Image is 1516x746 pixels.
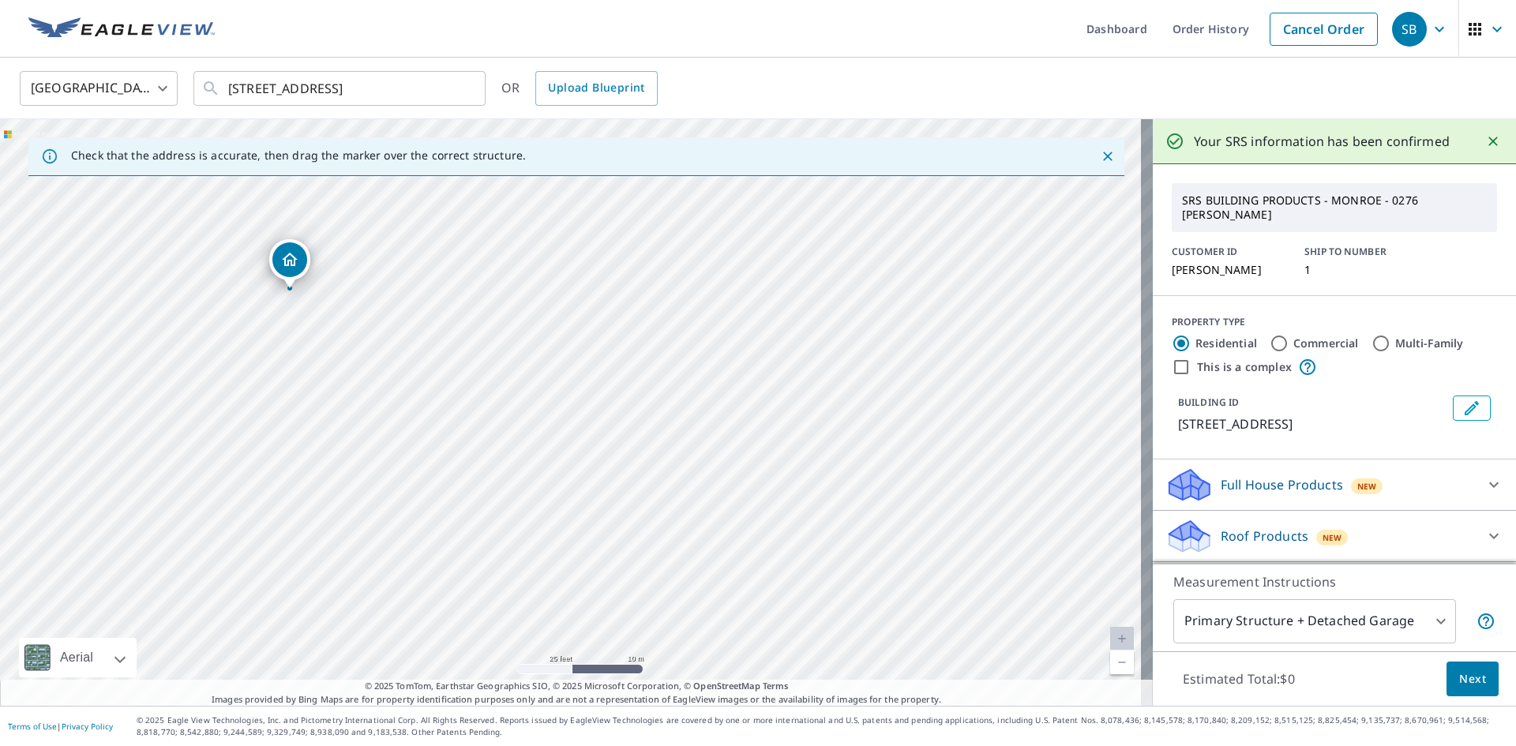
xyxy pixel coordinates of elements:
p: Measurement Instructions [1173,572,1495,591]
a: Cancel Order [1270,13,1378,46]
div: PROPERTY TYPE [1172,315,1497,329]
div: Full House ProductsNew [1165,466,1503,504]
p: Roof Products [1221,527,1308,545]
div: Dropped pin, building 1, Residential property, 13920 Laplaisance Rd Monroe, MI 48161 [269,239,310,288]
label: This is a complex [1197,359,1292,375]
div: Aerial [19,638,137,677]
span: New [1357,480,1377,493]
input: Search by address or latitude-longitude [228,66,453,111]
p: 1 [1304,264,1418,276]
p: SHIP TO NUMBER [1304,245,1418,259]
label: Commercial [1293,336,1359,351]
a: OpenStreetMap [693,680,760,692]
a: Privacy Policy [62,721,113,732]
span: Next [1459,669,1486,689]
span: © 2025 TomTom, Earthstar Geographics SIO, © 2025 Microsoft Corporation, © [365,680,789,693]
a: Current Level 20, Zoom Out [1110,650,1134,674]
p: © 2025 Eagle View Technologies, Inc. and Pictometry International Corp. All Rights Reserved. Repo... [137,714,1508,738]
p: SRS BUILDING PRODUCTS - MONROE - 0276 [PERSON_NAME] [1176,187,1493,228]
p: Full House Products [1221,475,1343,494]
div: SB [1392,12,1427,47]
img: EV Logo [28,17,215,41]
button: Next [1447,662,1499,697]
a: Upload Blueprint [535,71,657,106]
p: [PERSON_NAME] [1172,264,1285,276]
p: | [8,722,113,731]
button: Close [1098,146,1118,167]
a: Terms [763,680,789,692]
div: Aerial [55,638,98,677]
p: BUILDING ID [1178,395,1239,409]
a: Current Level 20, Zoom In Disabled [1110,627,1134,650]
div: [GEOGRAPHIC_DATA] [20,66,178,111]
p: Check that the address is accurate, then drag the marker over the correct structure. [71,148,526,163]
span: Upload Blueprint [548,78,644,98]
div: OR [501,71,658,106]
p: Estimated Total: $0 [1170,662,1308,696]
button: Close [1483,131,1503,152]
p: Your SRS information has been confirmed [1194,132,1450,151]
span: New [1323,531,1342,544]
p: CUSTOMER ID [1172,245,1285,259]
a: Terms of Use [8,721,57,732]
span: Your report will include the primary structure and a detached garage if one exists. [1477,612,1495,631]
div: Roof ProductsNew [1165,517,1503,555]
button: Edit building 1 [1453,395,1491,421]
p: [STREET_ADDRESS] [1178,414,1447,433]
div: Primary Structure + Detached Garage [1173,599,1456,643]
label: Residential [1195,336,1257,351]
label: Multi-Family [1395,336,1464,351]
